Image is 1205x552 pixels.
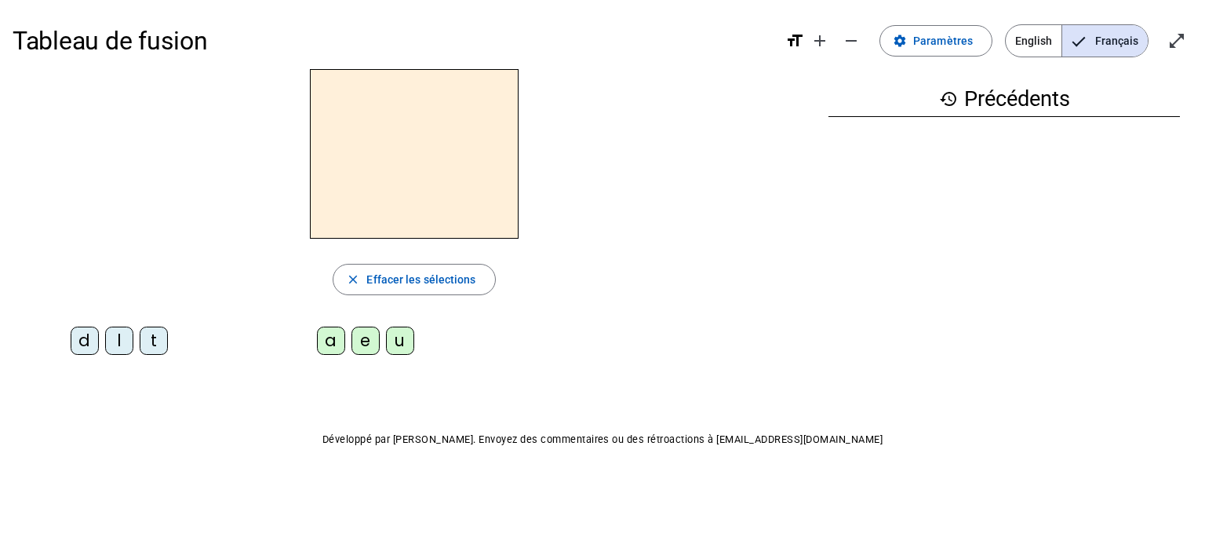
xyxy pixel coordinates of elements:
div: a [317,327,345,355]
span: Effacer les sélections [366,270,475,289]
mat-icon: close [346,272,360,287]
mat-icon: format_size [785,31,804,50]
span: Français [1062,25,1148,57]
button: Entrer en plein écran [1161,25,1192,57]
span: English [1006,25,1061,57]
h1: Tableau de fusion [13,16,773,66]
button: Effacer les sélections [333,264,495,295]
button: Augmenter la taille de la police [804,25,835,57]
div: l [105,327,133,355]
p: Développé par [PERSON_NAME]. Envoyez des commentaires ou des rétroactions à [EMAIL_ADDRESS][DOMAI... [13,430,1192,449]
h3: Précédents [828,82,1180,117]
mat-icon: open_in_full [1167,31,1186,50]
span: Paramètres [913,31,973,50]
div: e [351,327,380,355]
div: d [71,327,99,355]
mat-icon: add [810,31,829,50]
button: Diminuer la taille de la police [835,25,867,57]
mat-icon: remove [842,31,861,50]
div: u [386,327,414,355]
mat-button-toggle-group: Language selection [1005,24,1149,57]
button: Paramètres [879,25,992,57]
mat-icon: settings [893,34,907,48]
div: t [140,327,168,355]
mat-icon: history [939,90,958,108]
